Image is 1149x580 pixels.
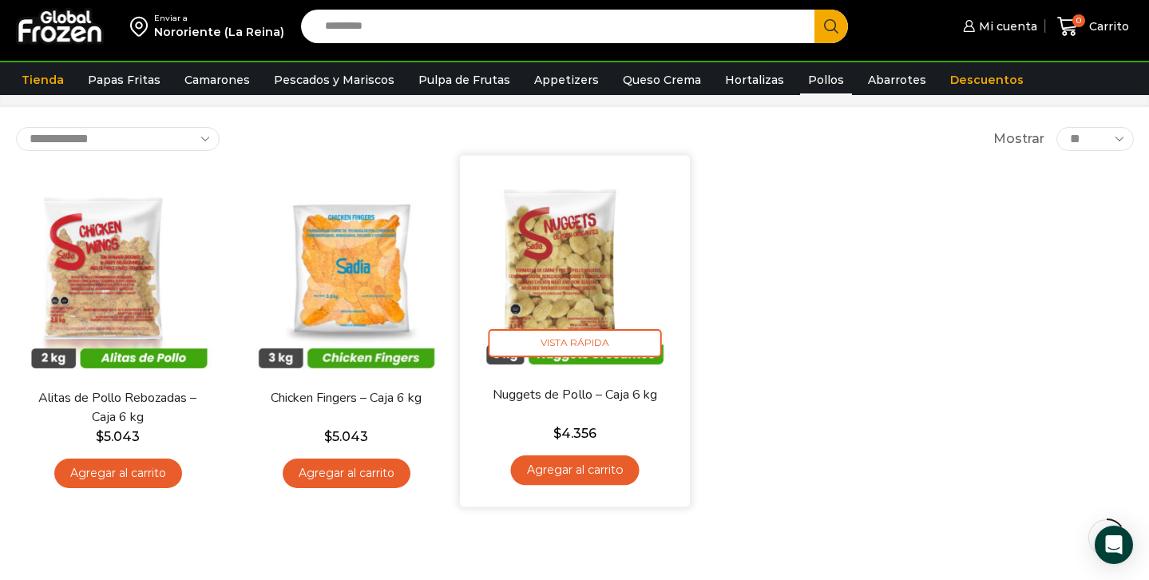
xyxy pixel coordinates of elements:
a: Queso Crema [615,65,709,95]
a: Chicken Fingers – Caja 6 kg [254,389,438,407]
a: Descuentos [942,65,1032,95]
div: Open Intercom Messenger [1095,526,1133,564]
img: address-field-icon.svg [130,13,154,40]
a: Pulpa de Frutas [410,65,518,95]
a: Papas Fritas [80,65,168,95]
a: Pollos [800,65,852,95]
a: Tienda [14,65,72,95]
bdi: 5.043 [96,429,140,444]
a: Camarones [176,65,258,95]
span: 0 [1072,14,1085,27]
span: $ [553,426,561,441]
span: $ [96,429,104,444]
div: Enviar a [154,13,284,24]
span: Mostrar [993,130,1044,149]
a: Mi cuenta [959,10,1037,42]
button: Search button [814,10,848,43]
select: Pedido de la tienda [16,127,220,151]
span: Vista Rápida [488,329,661,357]
a: Pescados y Mariscos [266,65,402,95]
span: Mi cuenta [975,18,1037,34]
a: Hortalizas [717,65,792,95]
a: Agregar al carrito: “Nuggets de Pollo - Caja 6 kg” [510,456,639,486]
a: Agregar al carrito: “Chicken Fingers - Caja 6 kg” [283,459,410,488]
a: Agregar al carrito: “Alitas de Pollo Rebozadas - Caja 6 kg” [54,459,182,488]
bdi: 5.043 [324,429,368,444]
bdi: 4.356 [553,426,596,441]
div: Nororiente (La Reina) [154,24,284,40]
a: Abarrotes [860,65,934,95]
span: $ [324,429,332,444]
a: Alitas de Pollo Rebozadas – Caja 6 kg [26,389,209,426]
span: Carrito [1085,18,1129,34]
a: Appetizers [526,65,607,95]
a: 0 Carrito [1053,8,1133,46]
a: Nuggets de Pollo – Caja 6 kg [481,386,667,404]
